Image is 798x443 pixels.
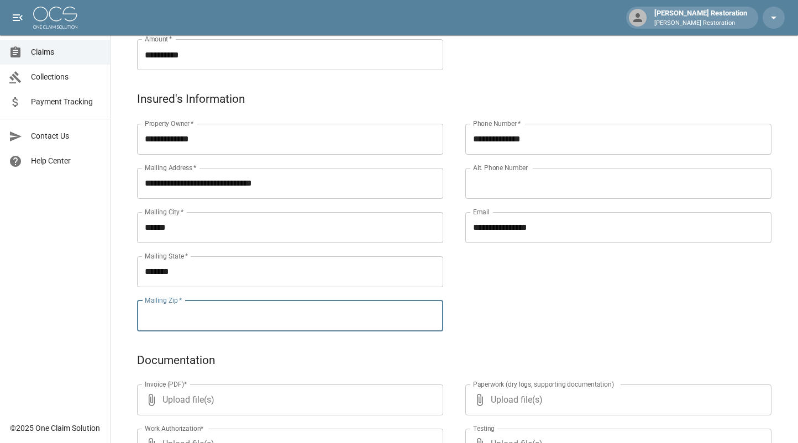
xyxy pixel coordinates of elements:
[145,296,182,305] label: Mailing Zip
[31,155,101,167] span: Help Center
[491,384,742,415] span: Upload file(s)
[473,379,614,389] label: Paperwork (dry logs, supporting documentation)
[31,71,101,83] span: Collections
[145,207,184,217] label: Mailing City
[31,46,101,58] span: Claims
[145,163,196,172] label: Mailing Address
[145,251,188,261] label: Mailing State
[473,207,490,217] label: Email
[473,119,521,128] label: Phone Number
[145,424,204,433] label: Work Authorization*
[473,424,495,433] label: Testing
[162,384,413,415] span: Upload file(s)
[145,379,187,389] label: Invoice (PDF)*
[31,96,101,108] span: Payment Tracking
[473,163,528,172] label: Alt. Phone Number
[145,34,172,44] label: Amount
[654,19,747,28] p: [PERSON_NAME] Restoration
[145,119,194,128] label: Property Owner
[10,423,100,434] div: © 2025 One Claim Solution
[31,130,101,142] span: Contact Us
[33,7,77,29] img: ocs-logo-white-transparent.png
[7,7,29,29] button: open drawer
[650,8,752,28] div: [PERSON_NAME] Restoration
